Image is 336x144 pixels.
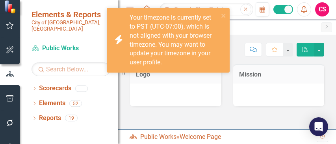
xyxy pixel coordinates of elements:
[180,133,221,140] div: Welcome Page
[239,71,319,78] h3: Mission
[39,114,61,123] a: Reports
[129,133,317,142] div: »
[69,100,82,107] div: 52
[130,13,219,67] div: Your timezone is currently set to PST (UTC-07:00), which is not aligned with your browser timezon...
[32,19,110,32] small: City of [GEOGRAPHIC_DATA], [GEOGRAPHIC_DATA]
[32,62,110,76] input: Search Below...
[39,99,65,108] a: Elements
[65,115,78,122] div: 19
[221,11,226,20] button: close
[160,3,253,16] input: Search ClearPoint...
[32,44,110,53] a: Public Works
[315,2,329,16] button: CS
[32,10,110,19] span: Elements & Reports
[309,117,328,136] div: Open Intercom Messenger
[39,84,71,93] a: Scorecards
[140,133,176,140] a: Public Works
